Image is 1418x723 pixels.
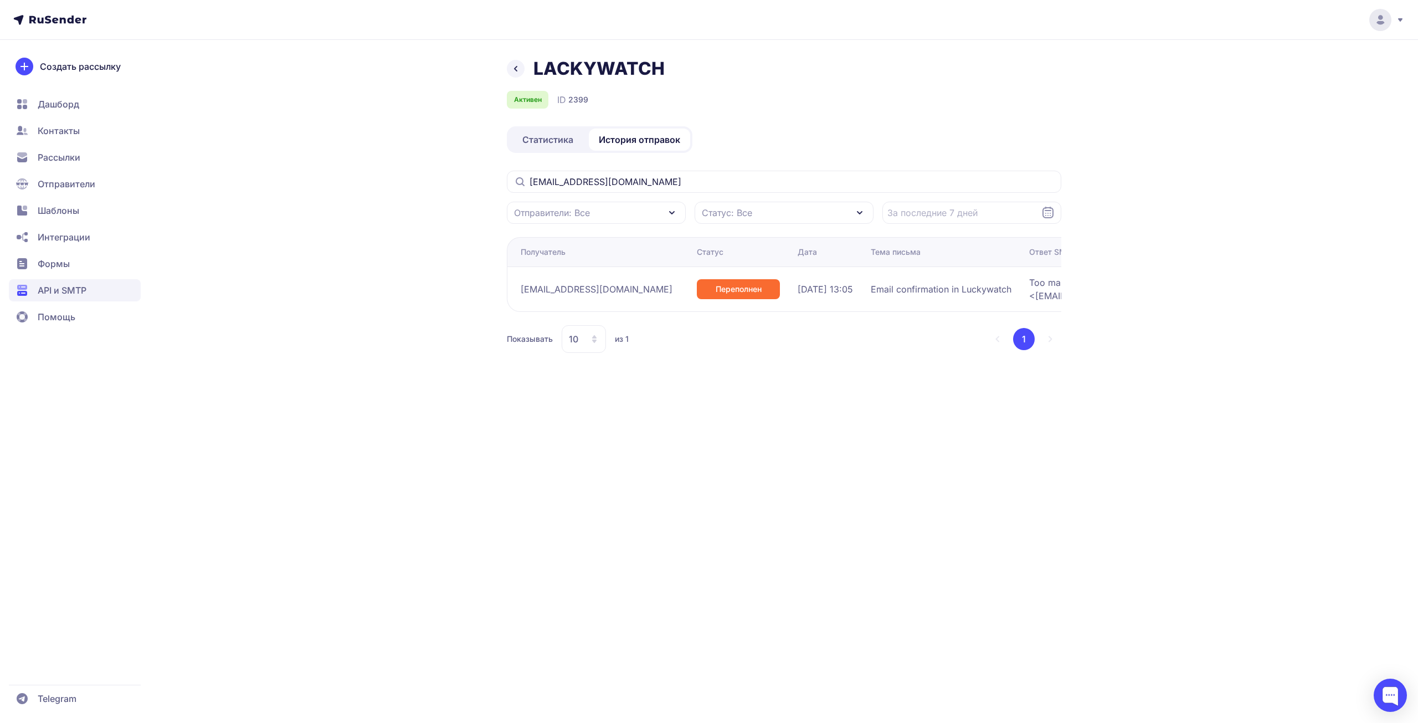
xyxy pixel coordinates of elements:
[533,58,665,80] h1: LACKYWATCH
[882,202,1061,224] input: Datepicker input
[514,206,590,219] span: Отправители: Все
[507,334,553,345] span: Показывать
[509,129,587,151] a: Статистика
[38,257,70,270] span: Формы
[38,98,79,111] span: Дашборд
[557,93,588,106] div: ID
[522,133,573,146] span: Статистика
[798,247,817,258] div: Дата
[702,206,752,219] span: Статус: Все
[1013,328,1035,350] button: 1
[514,95,542,104] span: Активен
[38,230,90,244] span: Интеграции
[599,133,680,146] span: История отправок
[38,204,79,217] span: Шаблоны
[38,151,80,164] span: Рассылки
[697,247,723,258] div: Статус
[38,310,75,324] span: Помощь
[615,334,629,345] span: из 1
[40,60,121,73] span: Создать рассылку
[871,283,1011,296] span: Email confirmation in Luckywatch
[1029,247,1076,258] div: Ответ SMTP
[569,332,578,346] span: 10
[568,94,588,105] span: 2399
[521,283,672,296] span: [EMAIL_ADDRESS][DOMAIN_NAME]
[38,124,80,137] span: Контакты
[871,247,921,258] div: Тема письма
[38,177,95,191] span: Отправители
[589,129,690,151] a: История отправок
[507,171,1061,193] input: Поиск
[38,692,76,705] span: Telegram
[521,247,566,258] div: Получатель
[9,688,141,710] a: Telegram
[798,283,853,296] span: [DATE] 13:05
[716,284,762,295] span: Переполнен
[1029,276,1306,302] span: Too many failures (Some recipients temp failed: <[EMAIL_ADDRESS][DOMAIN_NAME]>)
[38,284,86,297] span: API и SMTP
